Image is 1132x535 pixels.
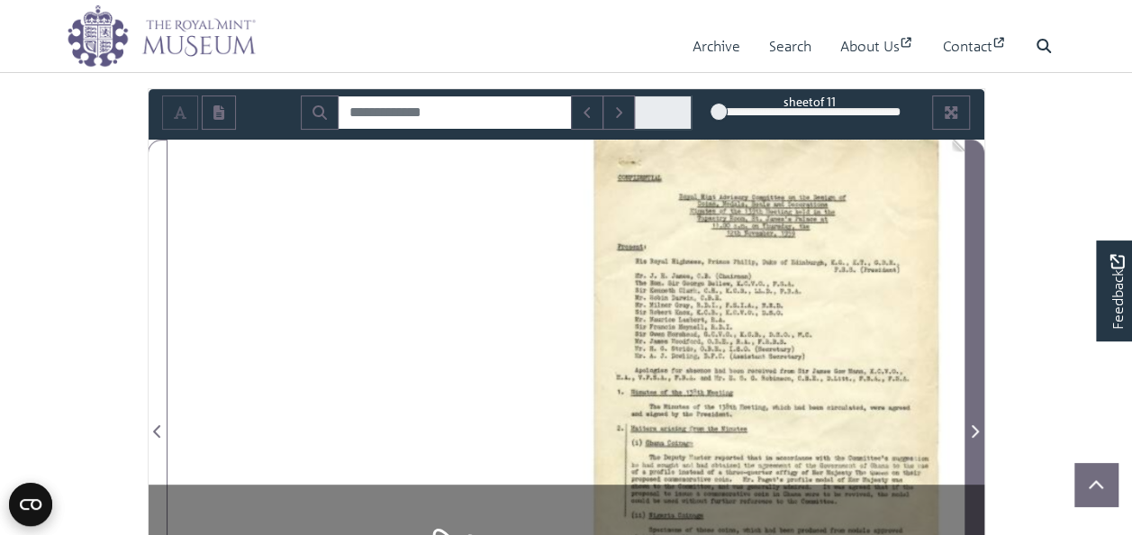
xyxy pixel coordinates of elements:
div: sheet of 11 [719,93,901,110]
span: Feedback [1106,255,1127,330]
a: Would you like to provide feedback? [1096,240,1132,341]
button: Next Match [602,95,635,130]
img: logo_wide.png [67,5,256,68]
button: Previous Match [571,95,603,130]
button: Scroll to top [1074,463,1118,506]
button: Toggle text selection (Alt+T) [162,95,198,130]
button: Open CMP widget [9,483,52,526]
a: Contact [943,21,1007,72]
button: Open transcription window [202,95,236,130]
button: Search [301,95,339,130]
a: About Us [840,21,914,72]
button: Full screen mode [932,95,970,130]
input: Search for [338,95,572,130]
a: Search [769,21,811,72]
a: Archive [693,21,740,72]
